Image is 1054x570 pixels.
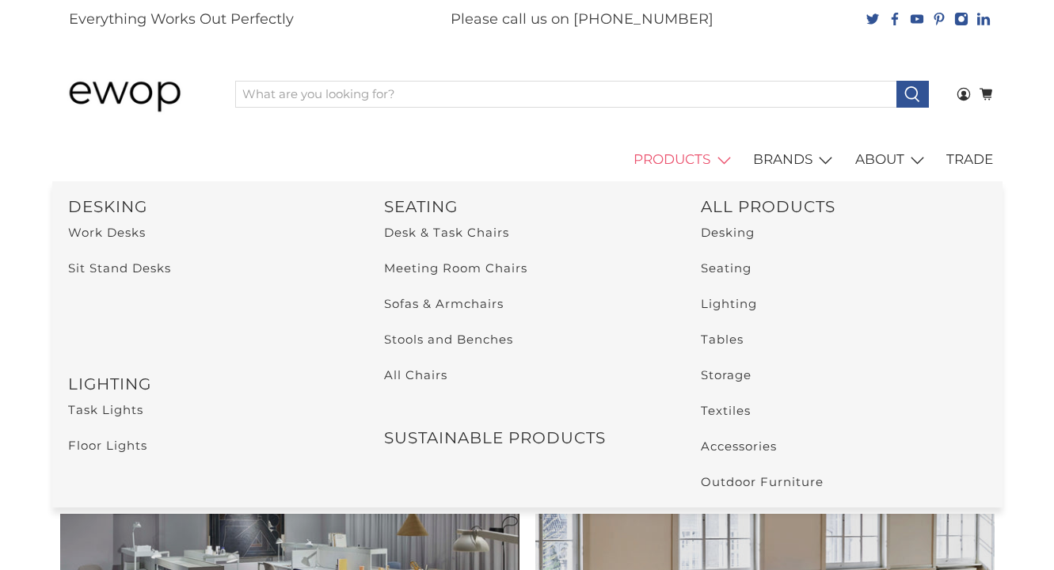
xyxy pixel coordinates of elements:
a: TRADE [938,138,1003,182]
p: Please call us on [PHONE_NUMBER] [451,9,713,30]
a: Desk & Task Chairs [384,225,509,240]
a: LIGHTING [68,374,151,393]
a: Tables [701,332,744,347]
nav: main navigation [52,138,1003,182]
a: Seating [701,260,751,275]
a: Lighting [701,296,757,311]
a: ALL PRODUCTS [701,197,835,216]
a: Sofas & Armchairs [384,296,504,311]
a: PRODUCTS [625,138,744,182]
a: ABOUT [846,138,938,182]
a: Desking [701,225,755,240]
a: Storage [701,367,751,382]
a: Accessories [701,439,777,454]
a: BRANDS [744,138,847,182]
a: Task Lights [68,402,143,417]
a: Sit Stand Desks [68,260,171,275]
a: Work Desks [68,225,146,240]
a: Textiles [701,403,751,418]
a: SEATING [384,197,458,216]
a: Stools and Benches [384,332,513,347]
input: What are you looking for? [235,81,897,108]
a: DESKING [68,197,147,216]
a: All Chairs [384,367,447,382]
a: SUSTAINABLE PRODUCTS [384,428,606,447]
a: Outdoor Furniture [701,474,824,489]
a: Floor Lights [68,438,147,453]
a: Meeting Room Chairs [384,260,527,275]
p: Everything Works Out Perfectly [69,9,294,30]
